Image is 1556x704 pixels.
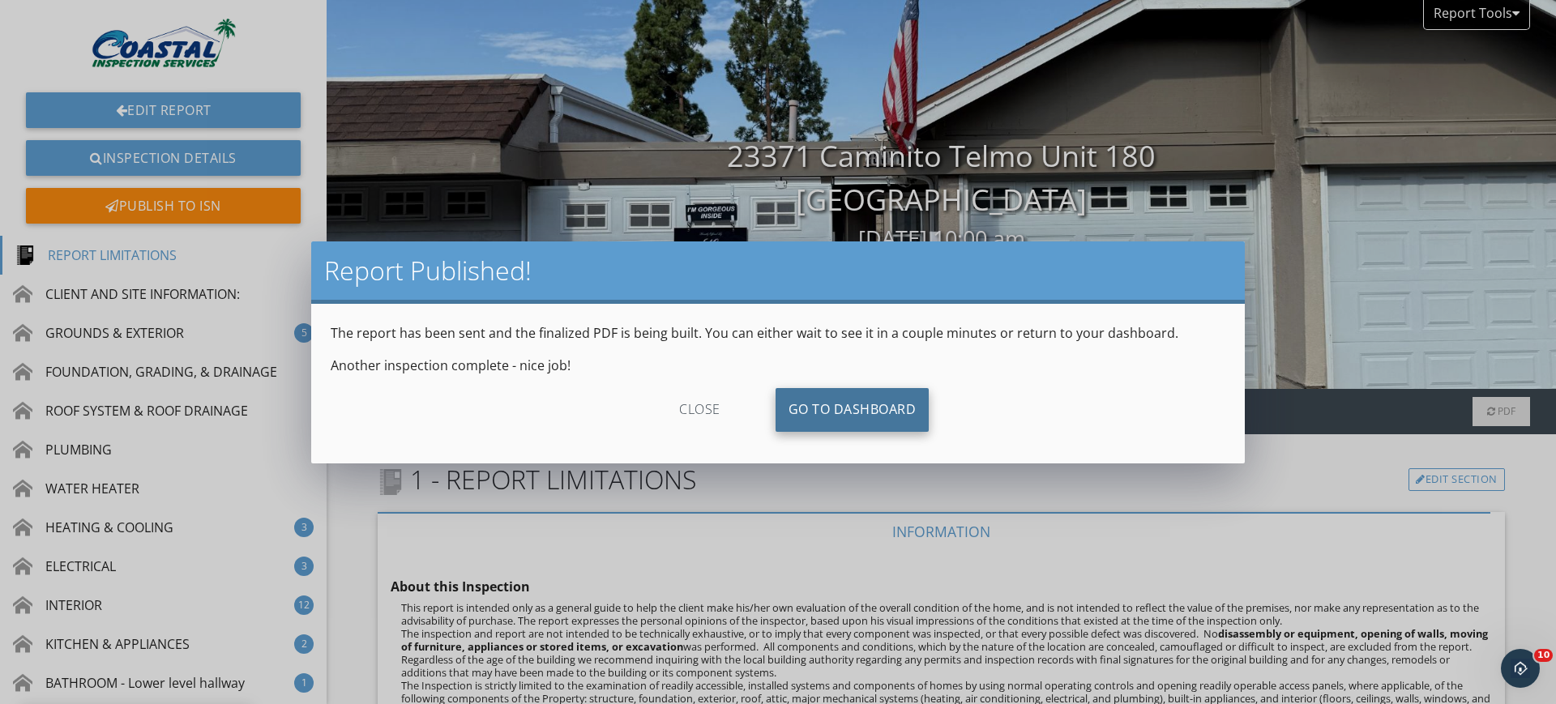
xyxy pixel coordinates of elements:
a: Go To Dashboard [776,388,930,432]
iframe: Intercom live chat [1501,649,1540,688]
div: close [627,388,772,432]
p: The report has been sent and the finalized PDF is being built. You can either wait to see it in a... [331,323,1225,343]
h2: Report Published! [324,254,1232,287]
span: 10 [1534,649,1553,662]
p: Another inspection complete - nice job! [331,356,1225,375]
